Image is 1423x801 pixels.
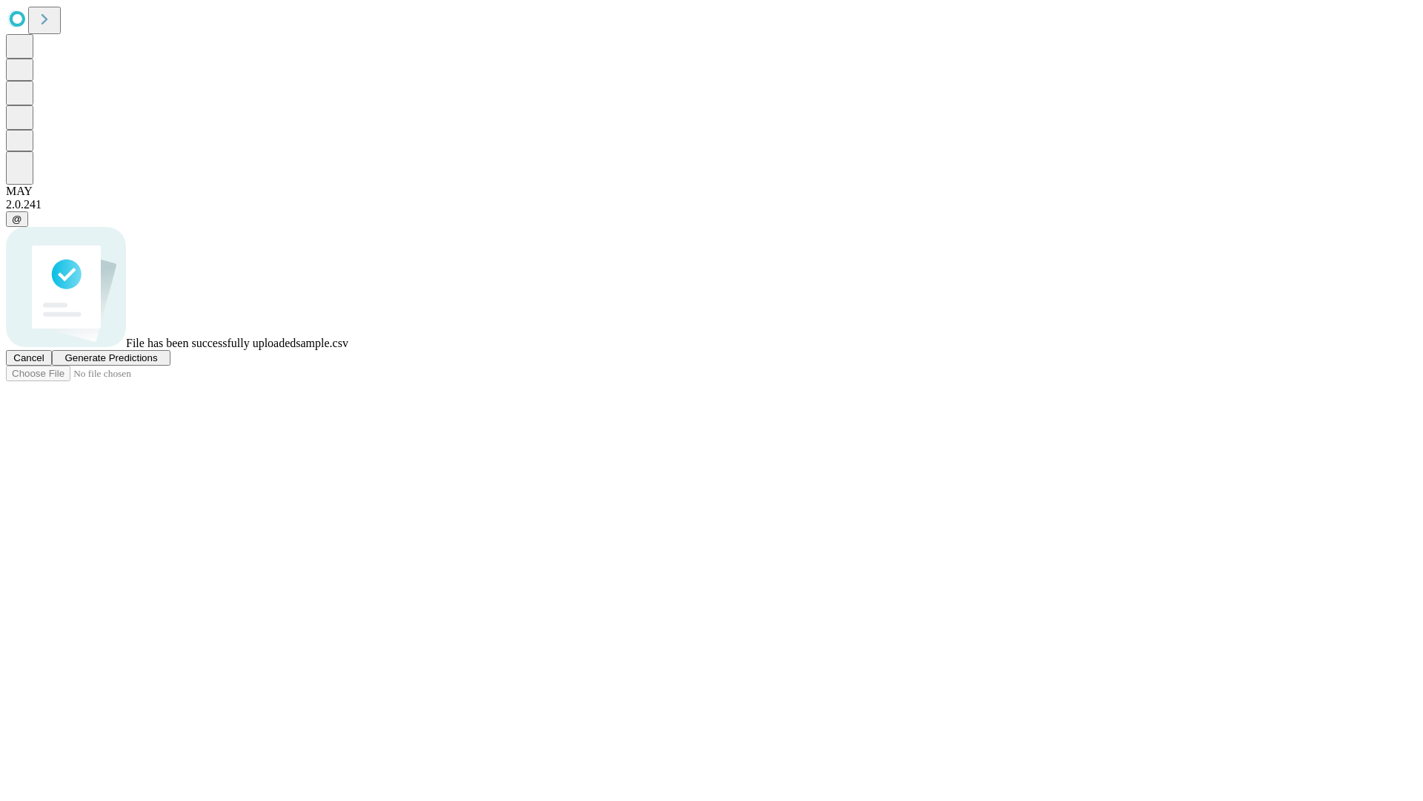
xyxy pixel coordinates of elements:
div: 2.0.241 [6,198,1417,211]
span: sample.csv [296,337,348,349]
span: Cancel [13,352,44,363]
button: Cancel [6,350,52,366]
span: File has been successfully uploaded [126,337,296,349]
span: Generate Predictions [64,352,157,363]
button: Generate Predictions [52,350,170,366]
div: MAY [6,185,1417,198]
span: @ [12,214,22,225]
button: @ [6,211,28,227]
